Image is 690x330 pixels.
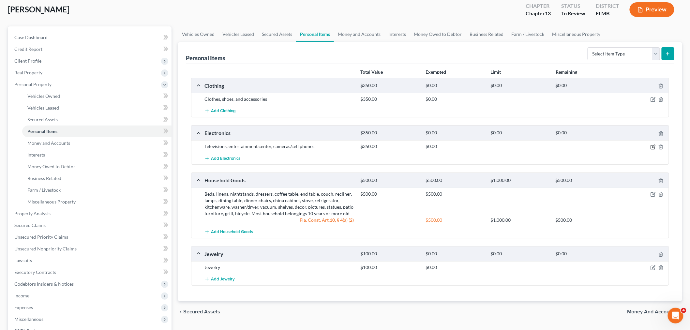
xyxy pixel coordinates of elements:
span: Income [14,293,29,298]
iframe: Intercom live chat [668,308,683,323]
div: $350.00 [357,143,422,150]
span: Money Owed to Debtor [27,164,75,169]
button: Money and Accounts chevron_right [627,309,682,314]
div: Televisions, entertainment center, cameras/cell phones [201,143,357,150]
a: Miscellaneous Property [22,196,172,208]
span: Lawsuits [14,258,32,263]
a: Money Owed to Debtor [410,26,466,42]
span: Case Dashboard [14,35,48,40]
a: Business Related [466,26,507,42]
button: Add Clothing [204,105,236,117]
div: Household Goods [201,177,357,184]
div: $500.00 [552,217,617,223]
div: $0.00 [487,82,552,89]
div: District [596,2,619,10]
span: 13 [545,10,551,16]
a: Personal Items [296,26,334,42]
div: FLMB [596,10,619,17]
div: Jewelry [201,250,357,257]
button: Add Jewelry [204,273,235,285]
span: Credit Report [14,46,42,52]
div: $1,000.00 [487,177,552,184]
div: $350.00 [357,130,422,136]
span: Miscellaneous Property [27,199,76,204]
strong: Total Value [360,69,383,75]
span: Money and Accounts [627,309,677,314]
a: Farm / Livestock [507,26,548,42]
div: $0.00 [487,130,552,136]
div: Clothing [201,82,357,89]
span: Secured Assets [183,309,220,314]
div: $100.00 [357,264,422,271]
span: Unsecured Priority Claims [14,234,68,240]
span: Client Profile [14,58,41,64]
div: $500.00 [422,217,487,223]
span: Real Property [14,70,42,75]
div: Beds, linens, nightstands, dressers, coffee table, end table, couch, recliner, lamps, dining tabl... [201,191,357,217]
div: Jewelry [201,264,357,271]
div: $500.00 [422,177,487,184]
a: Unsecured Nonpriority Claims [9,243,172,255]
a: Vehicles Leased [22,102,172,114]
span: [PERSON_NAME] [8,5,69,14]
div: Chapter [526,10,551,17]
button: Preview [630,2,674,17]
div: $0.00 [487,251,552,257]
span: Money and Accounts [27,140,70,146]
span: Unsecured Nonpriority Claims [14,246,77,251]
span: Expenses [14,305,33,310]
a: Vehicles Owned [22,90,172,102]
div: $0.00 [422,143,487,150]
span: Vehicles Leased [27,105,59,111]
div: $0.00 [422,251,487,257]
span: Executory Contracts [14,269,56,275]
a: Interests [384,26,410,42]
div: $350.00 [357,96,422,102]
span: Interests [27,152,45,157]
span: 4 [681,308,686,313]
div: To Review [561,10,585,17]
div: Personal Items [186,54,225,62]
div: Chapter [526,2,551,10]
button: chevron_left Secured Assets [178,309,220,314]
a: Interests [22,149,172,161]
div: $0.00 [422,82,487,89]
div: $500.00 [357,177,422,184]
div: $100.00 [357,251,422,257]
div: $500.00 [422,191,487,197]
div: $0.00 [422,264,487,271]
a: Vehicles Owned [178,26,218,42]
span: Vehicles Owned [27,93,60,99]
div: $350.00 [357,82,422,89]
a: Vehicles Leased [218,26,258,42]
strong: Exempted [426,69,446,75]
span: Codebtors Insiders & Notices [14,281,74,287]
strong: Limit [491,69,501,75]
a: Secured Assets [258,26,296,42]
span: Add Electronics [211,156,240,161]
div: $500.00 [552,177,617,184]
div: $1,000.00 [487,217,552,223]
span: Add Household Goods [211,229,253,234]
span: Miscellaneous [14,316,43,322]
div: Clothes, shoes, and accessories [201,96,357,102]
a: Secured Assets [22,114,172,126]
span: Property Analysis [14,211,51,216]
a: Miscellaneous Property [548,26,605,42]
span: Business Related [27,175,61,181]
a: Money and Accounts [334,26,384,42]
div: $0.00 [422,130,487,136]
i: chevron_left [178,309,183,314]
a: Property Analysis [9,208,172,219]
span: Add Jewelry [211,277,235,282]
div: Fla. Const. Art.10, § 4(a) (2) [201,217,357,223]
span: Add Clothing [211,109,236,114]
span: Farm / Livestock [27,187,61,193]
span: Personal Items [27,128,57,134]
a: Personal Items [22,126,172,137]
button: Add Electronics [204,152,240,164]
a: Business Related [22,172,172,184]
a: Secured Claims [9,219,172,231]
div: $0.00 [552,82,617,89]
a: Money Owed to Debtor [22,161,172,172]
